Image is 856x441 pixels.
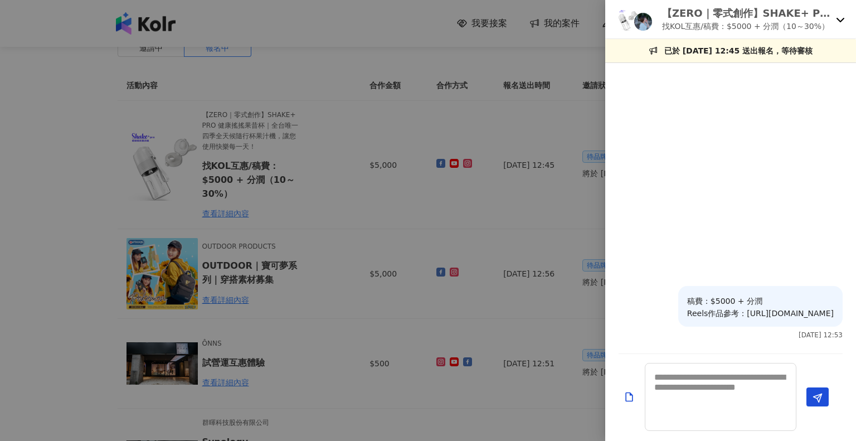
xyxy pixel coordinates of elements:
[662,20,831,32] p: 找KOL互惠/稿費：$5000 + 分潤（10～30%）
[799,331,843,339] p: [DATE] 12:53
[616,8,639,31] img: KOL Avatar
[624,387,635,407] button: Add a file
[664,45,813,57] p: 已於 [DATE] 12:45 送出報名，等待審核
[806,387,829,406] button: Send
[662,6,831,20] p: 【ZERO｜零式創作】SHAKE+ PRO 健康搖搖果昔杯｜全台唯一四季全天候隨行杯果汁機，讓您使用快樂每一天！
[687,295,834,319] p: 稿費：$5000 + 分潤 Reels作品參考：[URL][DOMAIN_NAME]
[634,13,652,31] img: KOL Avatar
